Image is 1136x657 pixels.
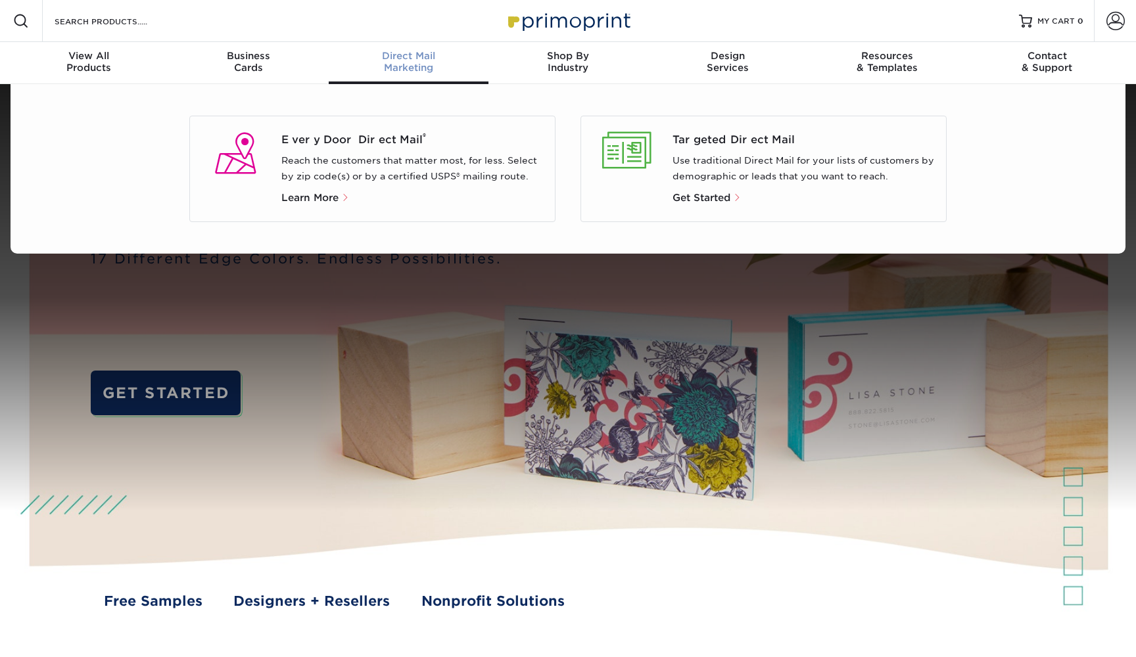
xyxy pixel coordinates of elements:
[281,192,339,204] span: Learn More
[807,50,967,74] div: & Templates
[807,42,967,84] a: Resources& Templates
[169,42,329,84] a: BusinessCards
[281,153,545,185] p: Reach the customers that matter most, for less. Select by zip code(s) or by a certified USPS® mai...
[967,50,1127,62] span: Contact
[648,50,807,74] div: Services
[673,132,936,148] a: Targeted Direct Mail
[329,50,488,74] div: Marketing
[673,193,742,203] a: Get Started
[9,50,169,74] div: Products
[488,42,648,84] a: Shop ByIndustry
[502,7,634,35] img: Primoprint
[169,50,329,74] div: Cards
[967,50,1127,74] div: & Support
[281,193,355,203] a: Learn More
[329,50,488,62] span: Direct Mail
[1091,612,1123,644] iframe: Intercom live chat
[53,13,181,29] input: SEARCH PRODUCTS.....
[648,50,807,62] span: Design
[104,591,202,611] a: Free Samples
[1077,16,1083,26] span: 0
[233,591,390,611] a: Designers + Resellers
[807,50,967,62] span: Resources
[673,153,936,185] p: Use traditional Direct Mail for your lists of customers by demographic or leads that you want to ...
[967,42,1127,84] a: Contact& Support
[9,50,169,62] span: View All
[281,132,545,148] span: Every Door Direct Mail
[673,192,730,204] span: Get Started
[488,50,648,62] span: Shop By
[423,131,426,141] sup: ®
[421,591,565,611] a: Nonprofit Solutions
[169,50,329,62] span: Business
[648,42,807,84] a: DesignServices
[488,50,648,74] div: Industry
[281,132,545,148] a: Every Door Direct Mail®
[329,42,488,84] a: Direct MailMarketing
[9,42,169,84] a: View AllProducts
[1037,16,1075,27] span: MY CART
